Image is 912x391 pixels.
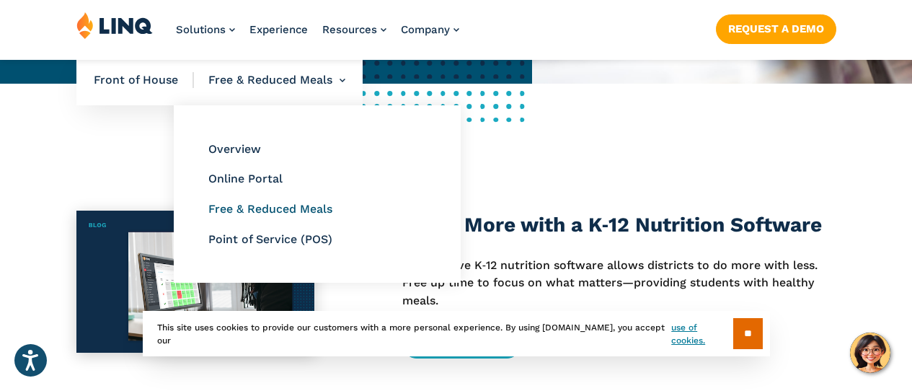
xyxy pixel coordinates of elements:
span: Company [401,23,450,36]
a: Experience [249,23,308,36]
nav: Button Navigation [716,12,836,43]
a: Online Portal [208,172,283,185]
nav: Primary Navigation [176,12,459,59]
a: use of cookies. [671,321,732,347]
h3: Doing More with a K‑12 Nutrition Software [402,211,836,240]
li: Free & Reduced Meals [194,55,345,105]
a: Point of Service (POS) [208,232,332,246]
span: Front of House [94,72,194,88]
a: Request a Demo [716,14,836,43]
span: Solutions [176,23,226,36]
div: This site uses cookies to provide our customers with a more personal experience. By using [DOMAIN... [143,311,770,356]
button: Hello, have a question? Let’s chat. [850,333,890,373]
a: Solutions [176,23,235,36]
span: Resources [322,23,377,36]
a: Company [401,23,459,36]
img: K‑12 nutrition software [76,211,314,353]
a: Resources [322,23,386,36]
p: An effective K‑12 nutrition software allows districts to do more with less. Free up time to focus... [402,257,836,309]
img: LINQ | K‑12 Software [76,12,153,39]
a: Overview [208,142,261,156]
a: Free & Reduced Meals [208,202,332,216]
